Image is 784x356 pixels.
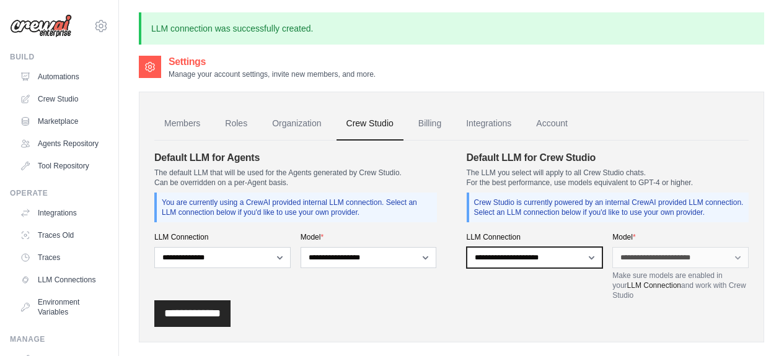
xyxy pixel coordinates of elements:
[15,67,108,87] a: Automations
[15,134,108,154] a: Agents Repository
[456,107,521,141] a: Integrations
[301,232,437,242] label: Model
[10,334,108,344] div: Manage
[15,203,108,223] a: Integrations
[467,232,603,242] label: LLM Connection
[408,107,451,141] a: Billing
[15,111,108,131] a: Marketplace
[262,107,331,141] a: Organization
[467,168,749,188] p: The LLM you select will apply to all Crew Studio chats. For the best performance, use models equi...
[15,89,108,109] a: Crew Studio
[15,225,108,245] a: Traces Old
[154,232,291,242] label: LLM Connection
[169,69,376,79] p: Manage your account settings, invite new members, and more.
[526,107,578,141] a: Account
[337,107,403,141] a: Crew Studio
[15,292,108,322] a: Environment Variables
[154,150,437,165] h4: Default LLM for Agents
[215,107,257,141] a: Roles
[15,156,108,176] a: Tool Repository
[10,14,72,38] img: Logo
[154,168,437,188] p: The default LLM that will be used for the Agents generated by Crew Studio. Can be overridden on a...
[15,270,108,290] a: LLM Connections
[162,198,432,217] p: You are currently using a CrewAI provided internal LLM connection. Select an LLM connection below...
[10,52,108,62] div: Build
[612,271,749,300] p: Make sure models are enabled in your and work with Crew Studio
[612,232,749,242] label: Model
[154,107,210,141] a: Members
[169,54,376,69] h2: Settings
[10,188,108,198] div: Operate
[139,12,764,45] p: LLM connection was successfully created.
[474,198,744,217] p: Crew Studio is currently powered by an internal CrewAI provided LLM connection. Select an LLM con...
[15,248,108,267] a: Traces
[627,281,681,290] a: LLM Connection
[467,150,749,165] h4: Default LLM for Crew Studio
